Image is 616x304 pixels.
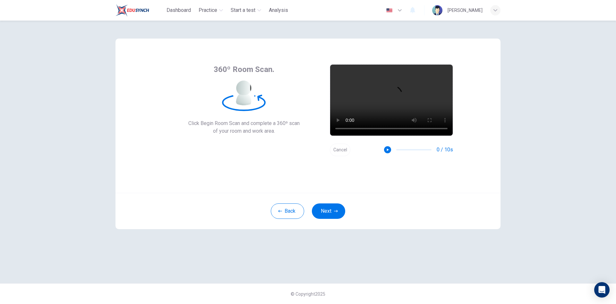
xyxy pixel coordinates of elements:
img: Profile picture [432,5,442,15]
button: Start a test [228,4,264,16]
button: Dashboard [164,4,193,16]
span: Dashboard [167,6,191,14]
button: Cancel [330,144,350,156]
span: Click Begin Room Scan and complete a 360º scan [188,120,300,127]
span: © Copyright 2025 [291,291,325,297]
span: Practice [199,6,217,14]
span: Start a test [231,6,255,14]
button: Analysis [266,4,291,16]
span: Analysis [269,6,288,14]
div: [PERSON_NAME] [448,6,483,14]
div: Open Intercom Messenger [594,282,610,298]
span: 0 / 10s [437,146,453,154]
button: Back [271,203,304,219]
button: Next [312,203,345,219]
img: Train Test logo [116,4,149,17]
button: Practice [196,4,226,16]
img: en [385,8,393,13]
a: Train Test logo [116,4,164,17]
span: of your room and work area. [188,127,300,135]
span: 360º Room Scan. [214,64,274,75]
